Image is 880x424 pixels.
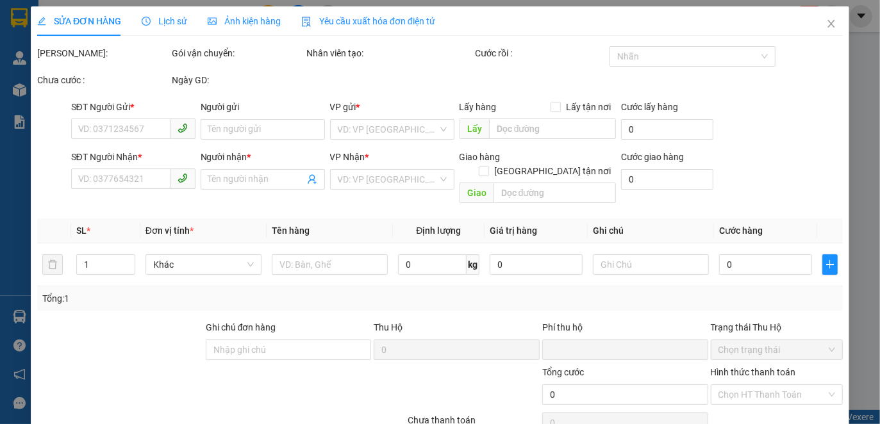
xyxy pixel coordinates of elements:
[460,152,501,162] span: Giao hàng
[172,73,304,87] div: Ngày GD:
[826,19,836,29] span: close
[711,367,796,377] label: Hình thức thanh toán
[208,16,281,26] span: Ảnh kiện hàng
[718,340,835,359] span: Chọn trạng thái
[494,183,617,203] input: Dọc đường
[330,100,454,114] div: VP gửi
[460,183,494,203] span: Giao
[301,16,435,26] span: Yêu cầu xuất hóa đơn điện tử
[37,46,169,60] div: [PERSON_NAME]:
[711,320,843,334] div: Trạng thái Thu Hộ
[206,322,276,332] label: Ghi chú đơn hàng
[823,254,838,275] button: plus
[201,150,325,164] div: Người nhận
[42,254,63,275] button: delete
[593,254,709,275] input: Ghi Chú
[71,100,195,114] div: SĐT Người Gửi
[542,367,584,377] span: Tổng cước
[142,16,187,26] span: Lịch sử
[42,291,340,306] div: Tổng: 1
[588,218,714,243] th: Ghi chú
[272,225,310,236] span: Tên hàng
[621,169,713,190] input: Cước giao hàng
[37,73,169,87] div: Chưa cước :
[208,17,217,26] span: picture
[719,225,763,236] span: Cước hàng
[460,118,489,139] span: Lấy
[301,17,311,27] img: icon
[178,173,188,183] span: phone
[475,46,607,60] div: Cước rồi :
[153,255,254,274] span: Khác
[330,152,365,162] span: VP Nhận
[416,225,461,236] span: Định lượng
[813,6,849,42] button: Close
[272,254,388,275] input: VD: Bàn, Ghế
[201,100,325,114] div: Người gửi
[460,102,497,112] span: Lấy hàng
[37,17,46,26] span: edit
[489,118,617,139] input: Dọc đường
[621,152,684,162] label: Cước giao hàng
[621,119,713,140] input: Cước lấy hàng
[542,320,708,339] div: Phí thu hộ
[172,46,304,60] div: Gói vận chuyển:
[307,174,317,184] span: user-add
[206,339,372,360] input: Ghi chú đơn hàng
[621,102,678,112] label: Cước lấy hàng
[145,225,194,236] span: Đơn vị tính
[489,164,616,178] span: [GEOGRAPHIC_DATA] tận nơi
[306,46,472,60] div: Nhân viên tạo:
[561,100,616,114] span: Lấy tận nơi
[490,225,537,236] span: Giá trị hàng
[76,225,87,236] span: SL
[37,16,121,26] span: SỬA ĐƠN HÀNG
[374,322,403,332] span: Thu Hộ
[824,259,837,270] span: plus
[142,17,151,26] span: clock-circle
[467,254,479,275] span: kg
[71,150,195,164] div: SĐT Người Nhận
[178,123,188,133] span: phone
